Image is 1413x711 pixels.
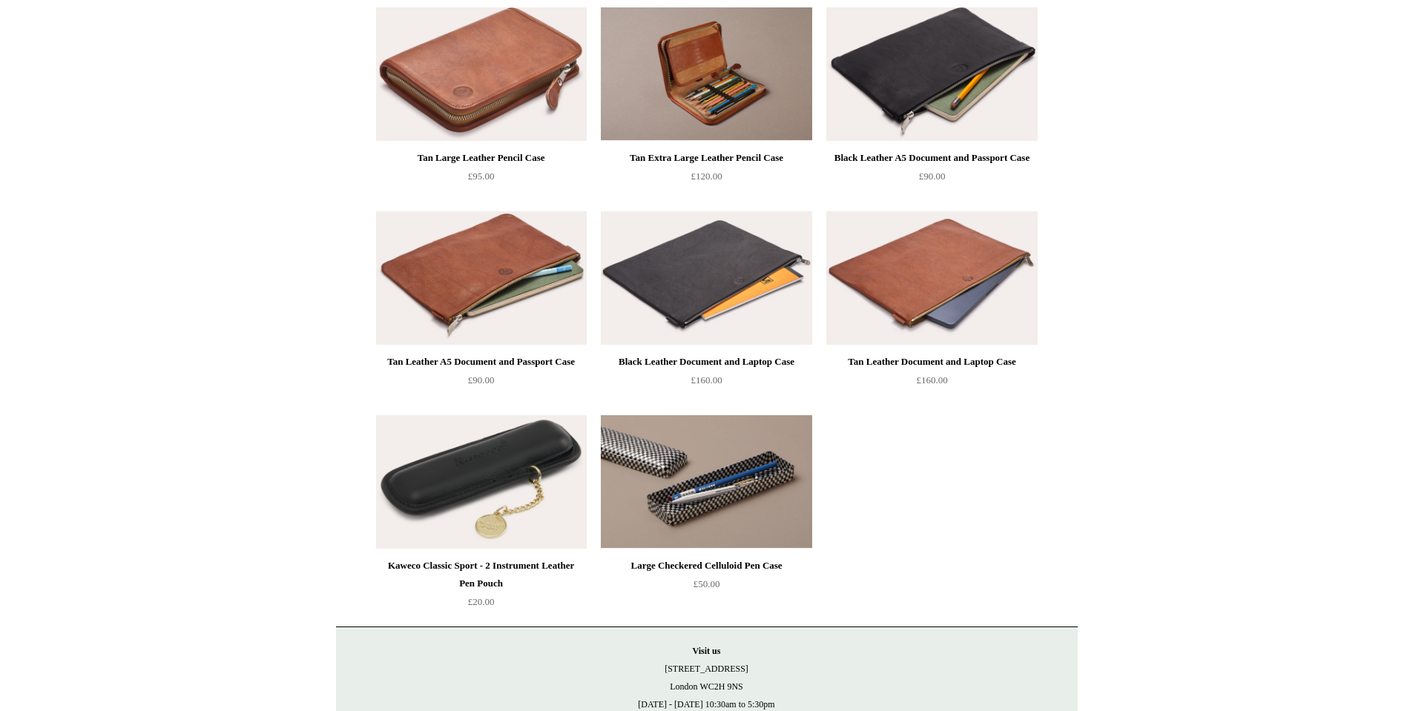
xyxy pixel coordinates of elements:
[601,415,811,549] img: Large Checkered Celluloid Pen Case
[693,646,721,656] strong: Visit us
[601,353,811,414] a: Black Leather Document and Laptop Case £160.00
[601,211,811,345] img: Black Leather Document and Laptop Case
[380,353,583,371] div: Tan Leather A5 Document and Passport Case
[691,171,722,182] span: £120.00
[376,415,587,549] a: Kaweco Classic Sport - 2 Instrument Leather Pen Pouch Kaweco Classic Sport - 2 Instrument Leather...
[826,353,1037,414] a: Tan Leather Document and Laptop Case £160.00
[601,415,811,549] a: Large Checkered Celluloid Pen Case Large Checkered Celluloid Pen Case
[601,7,811,141] img: Tan Extra Large Leather Pencil Case
[601,557,811,618] a: Large Checkered Celluloid Pen Case £50.00
[919,171,946,182] span: £90.00
[826,7,1037,141] a: Black Leather A5 Document and Passport Case Black Leather A5 Document and Passport Case
[601,211,811,345] a: Black Leather Document and Laptop Case Black Leather Document and Laptop Case
[826,149,1037,210] a: Black Leather A5 Document and Passport Case £90.00
[830,149,1033,167] div: Black Leather A5 Document and Passport Case
[468,171,495,182] span: £95.00
[605,557,808,575] div: Large Checkered Celluloid Pen Case
[826,211,1037,345] a: Tan Leather Document and Laptop Case Tan Leather Document and Laptop Case
[376,149,587,210] a: Tan Large Leather Pencil Case £95.00
[376,211,587,345] img: Tan Leather A5 Document and Passport Case
[376,557,587,618] a: Kaweco Classic Sport - 2 Instrument Leather Pen Pouch £20.00
[380,557,583,592] div: Kaweco Classic Sport - 2 Instrument Leather Pen Pouch
[694,578,720,589] span: £50.00
[468,596,495,607] span: £20.00
[468,374,495,386] span: £90.00
[376,415,587,549] img: Kaweco Classic Sport - 2 Instrument Leather Pen Pouch
[376,353,587,414] a: Tan Leather A5 Document and Passport Case £90.00
[830,353,1033,371] div: Tan Leather Document and Laptop Case
[605,353,808,371] div: Black Leather Document and Laptop Case
[601,149,811,210] a: Tan Extra Large Leather Pencil Case £120.00
[916,374,947,386] span: £160.00
[601,7,811,141] a: Tan Extra Large Leather Pencil Case Tan Extra Large Leather Pencil Case
[376,7,587,141] img: Tan Large Leather Pencil Case
[380,149,583,167] div: Tan Large Leather Pencil Case
[605,149,808,167] div: Tan Extra Large Leather Pencil Case
[691,374,722,386] span: £160.00
[376,211,587,345] a: Tan Leather A5 Document and Passport Case Tan Leather A5 Document and Passport Case
[826,7,1037,141] img: Black Leather A5 Document and Passport Case
[826,211,1037,345] img: Tan Leather Document and Laptop Case
[376,7,587,141] a: Tan Large Leather Pencil Case Tan Large Leather Pencil Case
